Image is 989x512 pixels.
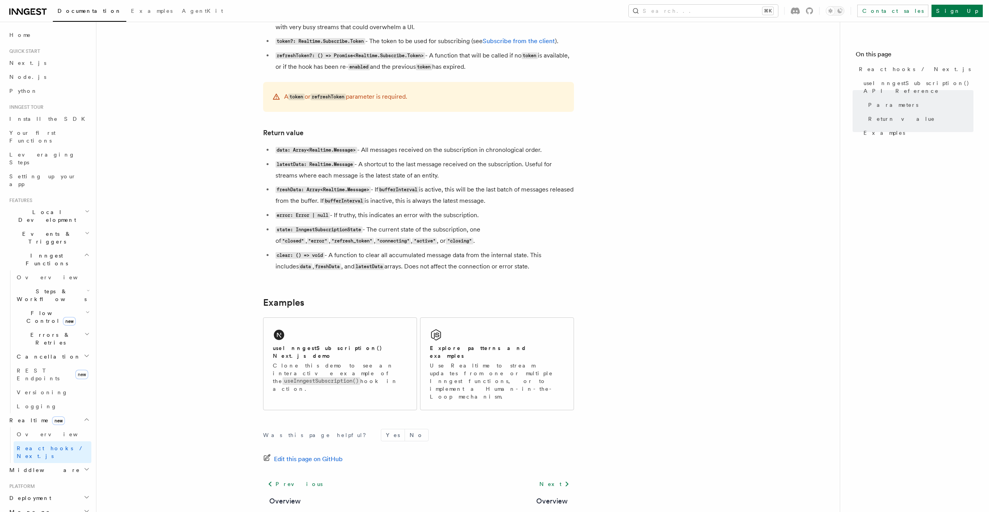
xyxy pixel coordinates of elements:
[273,159,574,181] li: - A shortcut to the last message received on the subscription. Useful for streams where each mess...
[273,250,574,272] li: - A function to clear all accumulated message data from the internal state. This includes , , and...
[276,226,363,233] code: state: InngestSubscriptionState
[273,362,407,393] p: Clone this demo to see an interactive example of the hook in action.
[412,238,437,244] code: "active"
[6,494,51,502] span: Deployment
[6,70,91,84] a: Node.js
[354,263,384,270] code: latestData
[6,169,91,191] a: Setting up your app
[6,416,65,424] span: Realtime
[314,263,341,270] code: freshData
[276,212,330,219] code: error: Error | null
[310,94,346,100] code: refreshToken
[263,431,372,439] p: Was this page helpful?
[14,441,91,463] a: React hooks / Next.js
[856,62,973,76] a: React hooks / Next.js
[9,60,46,66] span: Next.js
[14,328,91,350] button: Errors & Retries
[17,274,97,280] span: Overview
[263,317,417,410] a: useInngestSubscription() Next.js demoClone this demo to see an interactive example of theuseInnge...
[868,101,918,109] span: Parameters
[14,353,81,360] span: Cancellation
[430,362,564,401] p: Use Realtime to stream updates from one or multiple Inngest functions, or to implement a Human-in...
[9,116,90,122] span: Install the SDK
[9,88,38,94] span: Python
[535,477,574,491] a: Next
[281,238,305,244] code: "closed"
[6,270,91,413] div: Inngest Functions
[6,413,91,427] button: Realtimenew
[6,48,40,54] span: Quick start
[177,2,228,21] a: AgentKit
[6,466,80,474] span: Middleware
[182,8,223,14] span: AgentKit
[276,38,365,45] code: token?: Realtime.Subscribe.Token
[273,224,574,247] li: - The current state of the subscription, one of , , , , , or .
[405,429,428,441] button: No
[9,130,56,144] span: Your first Functions
[273,184,574,207] li: - If is active, this will be the last batch of messages released from the buffer. If is inactive,...
[416,64,432,70] code: token
[6,230,85,246] span: Events & Triggers
[6,252,84,267] span: Inngest Functions
[6,227,91,249] button: Events & Triggers
[17,445,85,459] span: React hooks / Next.js
[931,5,983,17] a: Sign Up
[6,483,35,489] span: Platform
[863,129,905,137] span: Examples
[378,186,419,193] code: bufferInterval
[273,36,574,47] li: - The token to be used for subscribing (see ).
[17,431,97,437] span: Overview
[14,385,91,399] a: Versioning
[430,344,564,360] h2: Explore patterns and examples
[420,317,574,410] a: Explore patterns and examplesUse Realtime to stream updates from one or multiple Inngest function...
[6,28,91,42] a: Home
[865,112,973,126] a: Return value
[14,309,85,325] span: Flow Control
[6,126,91,148] a: Your first Functions
[273,344,407,360] h2: useInngestSubscription() Next.js demo
[375,238,411,244] code: "connecting"
[14,287,87,303] span: Steps & Workflows
[276,161,354,168] code: latestData: Realtime.Message
[273,50,574,73] li: - A function that will be called if no is available, or if the hook has been re- and the previous...
[276,186,371,193] code: freshData: Array<Realtime.Message>
[276,147,357,153] code: data: Array<Realtime.Message>
[283,377,360,385] code: useInngestSubscription()
[75,370,88,379] span: new
[52,416,65,425] span: new
[126,2,177,21] a: Examples
[330,238,374,244] code: "refresh_token"
[856,50,973,62] h4: On this page
[17,403,57,409] span: Logging
[6,197,32,204] span: Features
[6,148,91,169] a: Leveraging Steps
[14,306,91,328] button: Flow Controlnew
[9,152,75,165] span: Leveraging Steps
[274,454,343,465] span: Edit this page on GitHub
[860,76,973,98] a: useInngestSubscription() API Reference
[307,238,329,244] code: "error"
[860,126,973,140] a: Examples
[14,399,91,413] a: Logging
[6,427,91,463] div: Realtimenew
[299,263,312,270] code: data
[381,429,405,441] button: Yes
[263,454,343,465] a: Edit this page on GitHub
[263,297,304,308] a: Examples
[6,84,91,98] a: Python
[14,350,91,364] button: Cancellation
[9,74,46,80] span: Node.js
[629,5,778,17] button: Search...⌘K
[284,91,407,103] p: A or parameter is required.
[865,98,973,112] a: Parameters
[536,496,568,507] a: Overview
[6,112,91,126] a: Install the SDK
[14,331,84,347] span: Errors & Retries
[58,8,122,14] span: Documentation
[6,56,91,70] a: Next.js
[273,145,574,156] li: - All messages received on the subscription in chronological order.
[9,31,31,39] span: Home
[522,52,538,59] code: token
[762,7,773,15] kbd: ⌘K
[263,127,304,138] a: Return value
